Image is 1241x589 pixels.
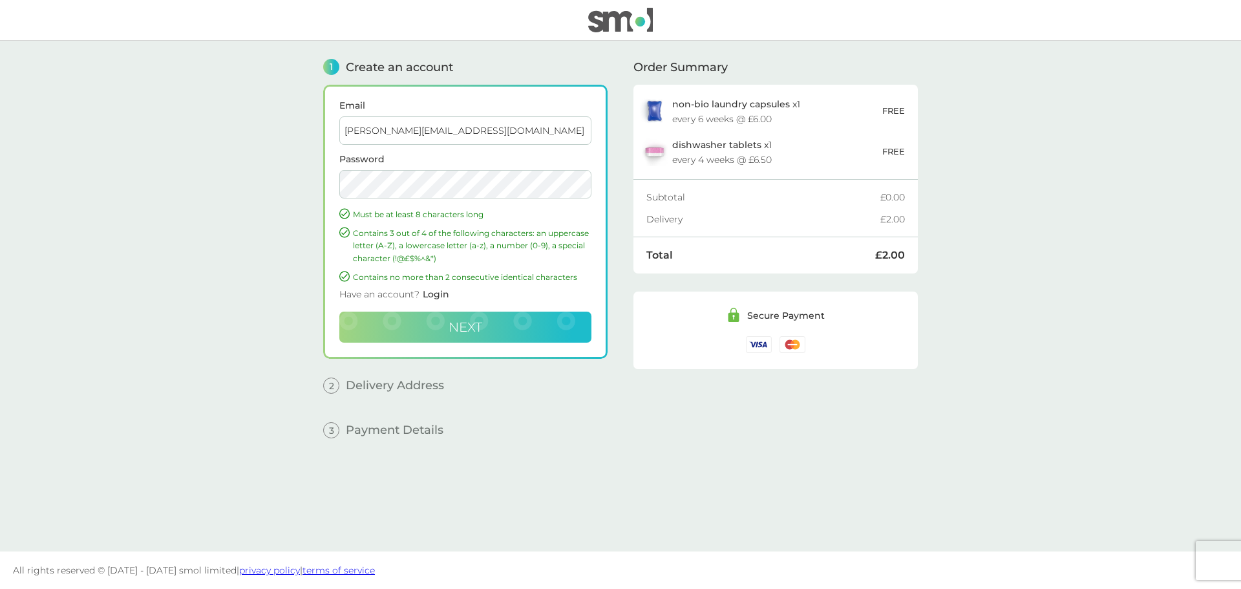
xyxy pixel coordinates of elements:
img: /assets/icons/cards/mastercard.svg [780,336,805,352]
p: FREE [882,104,905,118]
span: Payment Details [346,424,443,436]
span: non-bio laundry capsules [672,98,790,110]
span: 2 [323,378,339,394]
p: x 1 [672,99,800,109]
button: Next [339,312,591,343]
label: Password [339,155,591,164]
p: Contains no more than 2 consecutive identical characters [353,271,591,283]
span: Order Summary [633,61,728,73]
div: every 6 weeks @ £6.00 [672,114,772,123]
a: privacy policy [239,564,300,576]
div: Total [646,250,875,261]
span: Delivery Address [346,380,444,391]
a: terms of service [302,564,375,576]
div: Delivery [646,215,880,224]
span: Create an account [346,61,453,73]
p: x 1 [672,140,772,150]
div: Have an account? [339,283,591,312]
div: Secure Payment [747,311,825,320]
p: Contains 3 out of 4 of the following characters: an uppercase letter (A-Z), a lowercase letter (a... [353,227,591,264]
label: Email [339,101,591,110]
span: Login [423,288,449,300]
img: smol [588,8,653,32]
span: 3 [323,422,339,438]
div: Subtotal [646,193,880,202]
div: every 4 weeks @ £6.50 [672,155,772,164]
div: £2.00 [875,250,905,261]
div: £2.00 [880,215,905,224]
span: Next [449,319,482,335]
p: FREE [882,145,905,158]
span: 1 [323,59,339,75]
div: £0.00 [880,193,905,202]
span: dishwasher tablets [672,139,761,151]
img: /assets/icons/cards/visa.svg [746,336,772,352]
p: Must be at least 8 characters long [353,208,591,220]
